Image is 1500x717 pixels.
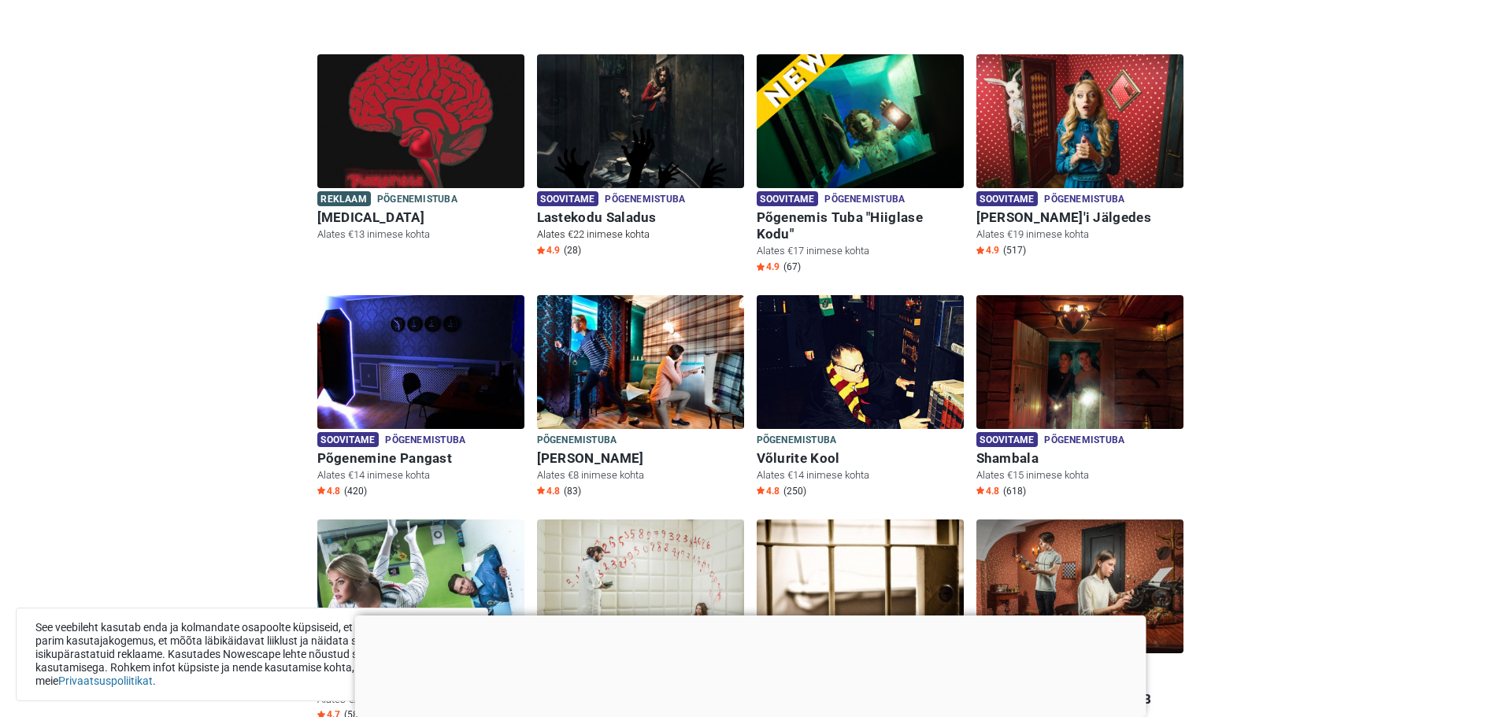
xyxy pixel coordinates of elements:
img: Star [317,486,325,494]
span: (618) [1003,485,1026,497]
h6: Põgenemine Pangast [317,450,524,467]
span: Põgenemistuba [824,191,905,209]
p: Alates €15 inimese kohta [976,468,1183,482]
span: Reklaam [317,191,371,206]
a: Shambala Soovitame Põgenemistuba Shambala Alates €15 inimese kohta Star4.8 (618) [976,295,1183,501]
h6: [MEDICAL_DATA] [317,209,524,226]
img: Gravity [317,519,524,653]
span: Põgenemistuba [385,432,465,449]
img: Võlurite Kool [757,295,964,429]
a: Alice'i Jälgedes Soovitame Põgenemistuba [PERSON_NAME]'i Jälgedes Alates €19 inimese kohta Star4.... [976,54,1183,260]
a: Võlurite Kool Põgenemistuba Võlurite Kool Alates €14 inimese kohta Star4.8 (250) [757,295,964,501]
span: 4.9 [757,261,780,273]
span: Soovitame [976,432,1039,447]
h6: Põgenemis Tuba "Hiiglase Kodu" [757,209,964,242]
span: (250) [783,485,806,497]
span: Põgenemistuba [605,191,685,209]
img: Lastekodu Saladus [537,54,744,188]
img: Psühhiaatriahaigla [537,519,744,653]
h6: Võlurite Kool [757,450,964,467]
img: Sherlock Holmes [537,295,744,429]
p: Alates €22 inimese kohta [537,227,744,242]
span: Soovitame [976,191,1039,206]
p: Alates €19 inimese kohta [976,227,1183,242]
img: Shambala [976,295,1183,429]
span: 4.8 [317,485,340,497]
a: Sherlock Holmes Põgenemistuba [PERSON_NAME] Alates €8 inimese kohta Star4.8 (83) [537,295,744,501]
a: Lastekodu Saladus Soovitame Põgenemistuba Lastekodu Saladus Alates €22 inimese kohta Star4.9 (28) [537,54,744,260]
span: Põgenemistuba [757,432,837,449]
img: Star [537,486,545,494]
img: Star [757,263,765,271]
img: Star [537,246,545,254]
a: Privaatsuspoliitikat [58,674,153,687]
img: Star [757,486,765,494]
img: Põgenemine Pangast [317,295,524,429]
a: Põgenemine Pangast Soovitame Põgenemistuba Põgenemine Pangast Alates €14 inimese kohta Star4.8 (420) [317,295,524,501]
img: Star [976,486,984,494]
span: 4.9 [537,244,560,257]
iframe: Advertisement [354,615,1146,713]
h6: [PERSON_NAME] [537,450,744,467]
p: Alates €13 inimese kohta [317,227,524,242]
span: (517) [1003,244,1026,257]
img: Põgenemis Tuba "Hiiglase Kodu" [757,54,964,188]
h6: Shambala [976,450,1183,467]
span: (83) [564,485,581,497]
a: Põgenemis Tuba "Hiiglase Kodu" Soovitame Põgenemistuba Põgenemis Tuba "Hiiglase Kodu" Alates €17 ... [757,54,964,276]
p: Alates €14 inimese kohta [317,468,524,482]
span: Soovitame [317,432,380,447]
span: Soovitame [537,191,599,206]
p: Alates €8 inimese kohta [537,468,744,482]
span: (28) [564,244,581,257]
span: Põgenemistuba [537,432,617,449]
span: Soovitame [757,191,819,206]
span: Põgenemistuba [1044,191,1124,209]
span: Põgenemistuba [377,191,457,209]
img: Alice'i Jälgedes [976,54,1183,188]
p: Alates €14 inimese kohta [757,468,964,482]
a: Paranoia Reklaam Põgenemistuba [MEDICAL_DATA] Alates €13 inimese kohta [317,54,524,245]
span: 4.8 [976,485,999,497]
div: See veebileht kasutab enda ja kolmandate osapoolte küpsiseid, et tuua sinuni parim kasutajakogemu... [16,608,488,701]
h6: [PERSON_NAME]'i Jälgedes [976,209,1183,226]
span: 4.8 [537,485,560,497]
span: 4.9 [976,244,999,257]
span: (420) [344,485,367,497]
h6: Lastekodu Saladus [537,209,744,226]
span: (67) [783,261,801,273]
p: Alates €17 inimese kohta [757,244,964,258]
img: Star [976,246,984,254]
img: Paranoia [317,54,524,188]
span: 4.8 [757,485,780,497]
img: Põgenemine Vanglast [757,519,964,653]
img: Baker Street 221 B [976,519,1183,653]
span: Põgenemistuba [1044,432,1124,449]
